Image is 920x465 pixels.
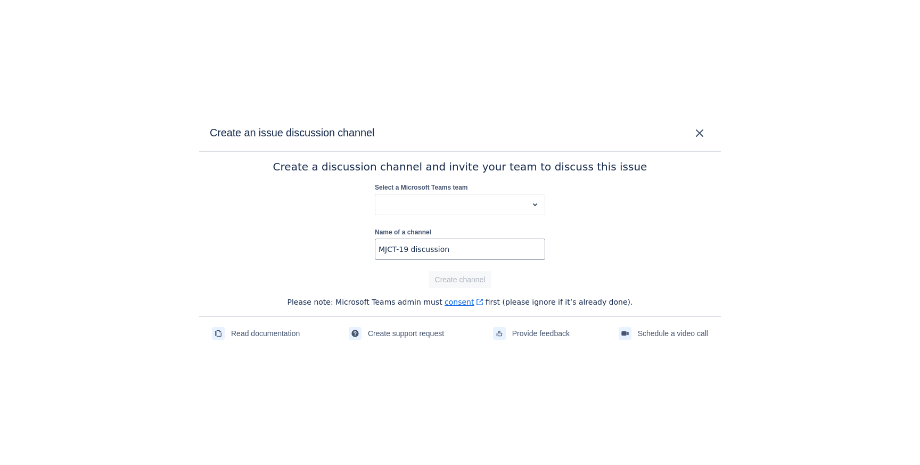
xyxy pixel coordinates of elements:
span: close [693,127,706,140]
h3: Create a discussion channel and invite your team to discuss this issue [273,160,647,173]
span: Read documentation [231,325,300,342]
span: support [351,329,359,338]
button: Create channel [429,271,492,288]
a: Schedule a video call [619,325,708,342]
div: Create an issue discussion channel [199,113,721,152]
span: documentation [214,329,223,338]
a: close [693,127,706,141]
span: Create support request [368,325,444,342]
a: Create support request [349,325,444,342]
span: Please note: Microsoft Teams admin must first (please ignore if it’s already done). [287,297,633,307]
span: feedback [495,329,504,338]
a: Read documentation [212,325,300,342]
span: videoCall [621,329,629,338]
label: Select a Microsoft Teams team [375,183,468,192]
a: consent [445,298,483,306]
a: Provide feedback [493,325,570,342]
span: Schedule a video call [638,325,708,342]
input: Enter channel name [375,240,545,259]
label: Name of a channel [375,228,431,236]
span: open [529,198,541,211]
span: Provide feedback [512,325,570,342]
